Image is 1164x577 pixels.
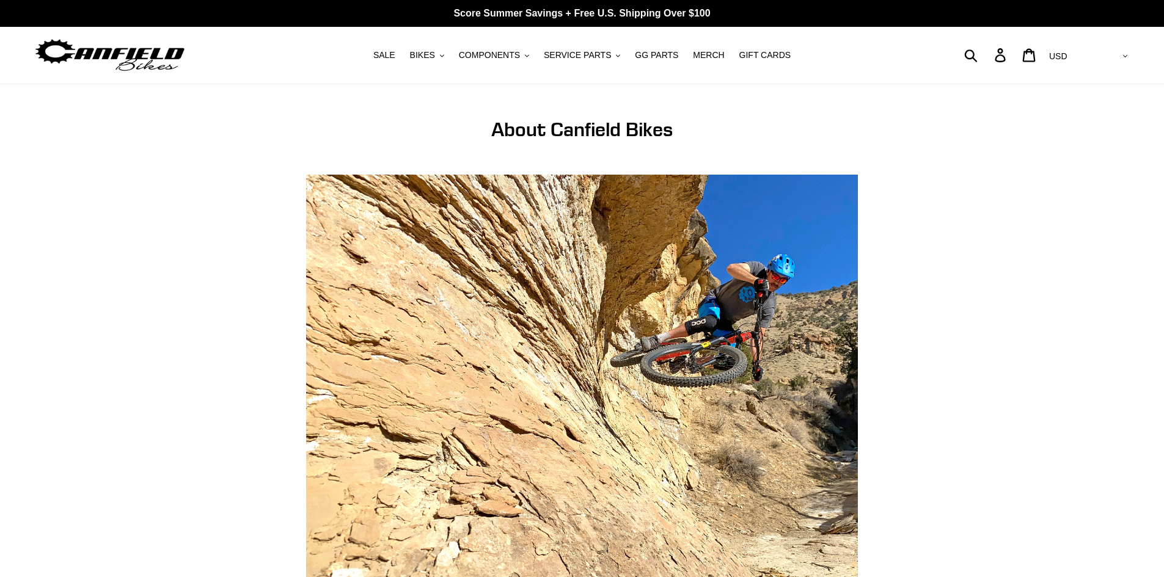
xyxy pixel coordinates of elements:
[544,50,611,60] span: SERVICE PARTS
[687,47,730,64] a: MERCH
[739,50,791,60] span: GIFT CARDS
[538,47,626,64] button: SERVICE PARTS
[635,50,678,60] span: GG PARTS
[306,118,858,141] h1: About Canfield Bikes
[733,47,797,64] a: GIFT CARDS
[629,47,684,64] a: GG PARTS
[453,47,535,64] button: COMPONENTS
[404,47,450,64] button: BIKES
[459,50,520,60] span: COMPONENTS
[367,47,401,64] a: SALE
[410,50,435,60] span: BIKES
[971,42,1002,68] input: Search
[34,36,186,74] img: Canfield Bikes
[373,50,395,60] span: SALE
[693,50,724,60] span: MERCH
